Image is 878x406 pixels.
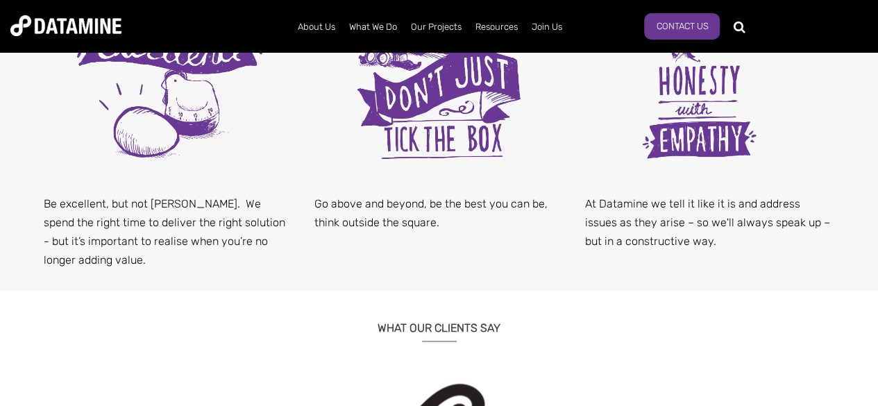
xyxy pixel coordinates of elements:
img: Datamine [10,15,121,36]
a: About Us [291,9,342,45]
p: Be excellent, but not [PERSON_NAME]. We spend the right time to deliver the right solution - but ... [44,194,294,270]
a: Contact Us [644,13,720,40]
p: Go above and beyond, be the best you can be, think outside the square. [314,194,564,232]
p: At Datamine we tell it like it is and address issues as they arise – so we'll always speak up – b... [584,194,834,251]
a: What We Do [342,9,404,45]
a: Our Projects [404,9,468,45]
a: Join Us [525,9,569,45]
h3: What Our Clients Say [33,304,845,341]
a: Resources [468,9,525,45]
